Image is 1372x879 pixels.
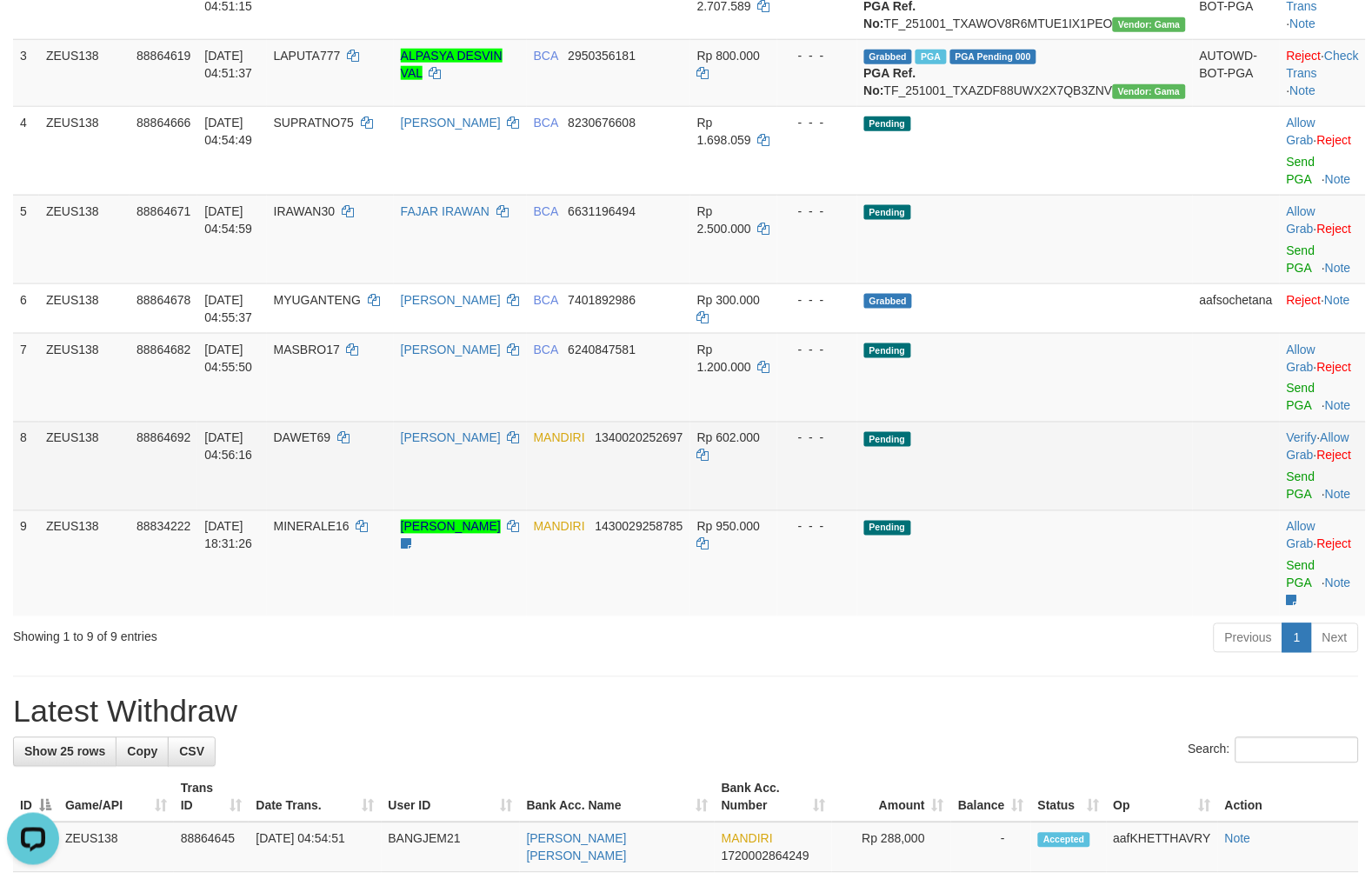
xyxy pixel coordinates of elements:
a: Note [1325,488,1351,502]
a: Reject [1317,449,1352,463]
a: Reject [1317,133,1352,147]
span: BCA [534,293,558,307]
div: Showing 1 to 9 of 9 entries [13,622,559,646]
span: [DATE] 04:54:49 [204,116,252,147]
a: Allow Grab [1287,431,1349,463]
span: Rp 950.000 [697,520,760,534]
a: Reject [1287,293,1322,307]
td: 4 [13,106,39,195]
a: Note [1325,261,1351,275]
span: BCA [534,204,558,218]
a: Note [1225,832,1251,846]
span: Pending [864,343,911,358]
a: Note [1325,172,1351,186]
label: Search: [1189,737,1359,763]
a: [PERSON_NAME] [401,293,501,307]
span: LAPUTA777 [274,49,341,63]
td: TF_251001_TXAZDF88UWX2X7QB3ZNV [857,39,1193,106]
td: AUTOWD-BOT-PGA [1193,39,1280,106]
td: [DATE] 04:54:51 [249,822,381,873]
span: Copy 1340020252697 to clipboard [596,431,683,445]
span: [DATE] 04:55:50 [204,343,252,374]
span: MASBRO17 [274,343,340,356]
div: - - - [784,291,850,309]
a: Reject [1287,49,1322,63]
td: 8 [13,422,39,510]
th: Trans ID: activate to sort column ascending [174,773,250,822]
span: 88834222 [137,520,190,534]
a: [PERSON_NAME] [PERSON_NAME] [527,832,627,863]
span: [DATE] 04:56:16 [204,431,252,463]
span: Rp 800.000 [697,49,760,63]
span: · [1287,431,1349,463]
span: · [1287,116,1317,147]
span: MANDIRI [534,431,585,445]
span: Copy 1720002864249 to clipboard [722,849,809,863]
a: Note [1325,293,1351,307]
span: Rp 1.698.059 [697,116,751,147]
span: · [1287,204,1317,236]
a: Check Trans [1287,49,1359,80]
span: 88864671 [137,204,190,218]
th: Game/API: activate to sort column ascending [58,773,174,822]
span: 88864692 [137,431,190,445]
td: ZEUS138 [39,283,130,333]
span: [DATE] 18:31:26 [204,520,252,551]
span: Pending [864,521,911,536]
a: Note [1290,17,1316,30]
span: CSV [179,745,204,759]
span: SUPRATNO75 [274,116,354,130]
a: Verify [1287,431,1317,445]
a: [PERSON_NAME] [401,520,501,534]
td: aafsochetana [1193,283,1280,333]
a: Note [1290,83,1316,97]
a: Next [1311,623,1359,653]
span: IRAWAN30 [274,204,336,218]
td: · [1280,333,1366,422]
span: · [1287,520,1317,551]
span: Vendor URL: https://trx31.1velocity.biz [1113,84,1186,99]
div: - - - [784,430,850,447]
div: - - - [784,518,850,536]
td: · [1280,106,1366,195]
span: BCA [534,49,558,63]
a: Copy [116,737,169,767]
th: Date Trans.: activate to sort column ascending [249,773,381,822]
span: PGA Pending [950,50,1037,64]
span: MANDIRI [722,832,773,846]
a: ALPASYA DESVIN VAL [401,49,503,80]
div: - - - [784,47,850,64]
a: Reject [1317,360,1352,374]
span: Copy 1430029258785 to clipboard [596,520,683,534]
th: User ID: activate to sort column ascending [382,773,520,822]
td: 7 [13,333,39,422]
a: Send PGA [1287,243,1315,275]
div: - - - [784,203,850,220]
td: · [1280,195,1366,283]
b: PGA Ref. No: [864,66,916,97]
td: ZEUS138 [39,39,130,106]
td: ZEUS138 [39,106,130,195]
span: Rp 602.000 [697,431,760,445]
td: ZEUS138 [39,333,130,422]
span: BCA [534,343,558,356]
span: Rp 300.000 [697,293,760,307]
td: Rp 288,000 [832,822,951,873]
td: 3 [13,39,39,106]
a: Reject [1317,222,1352,236]
span: Copy [127,745,157,759]
a: Note [1325,576,1351,590]
a: Send PGA [1287,155,1315,186]
span: Copy 7401892986 to clipboard [568,293,636,307]
a: Allow Grab [1287,343,1315,374]
a: [PERSON_NAME] [401,116,501,130]
h1: Latest Withdraw [13,695,1359,729]
a: Note [1325,399,1351,413]
th: Op: activate to sort column ascending [1107,773,1218,822]
th: ID: activate to sort column descending [13,773,58,822]
button: Open LiveChat chat widget [7,7,59,59]
span: Rp 1.200.000 [697,343,751,374]
td: · · [1280,39,1366,106]
td: aafKHETTHAVRY [1107,822,1218,873]
span: Copy 6240847581 to clipboard [568,343,636,356]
